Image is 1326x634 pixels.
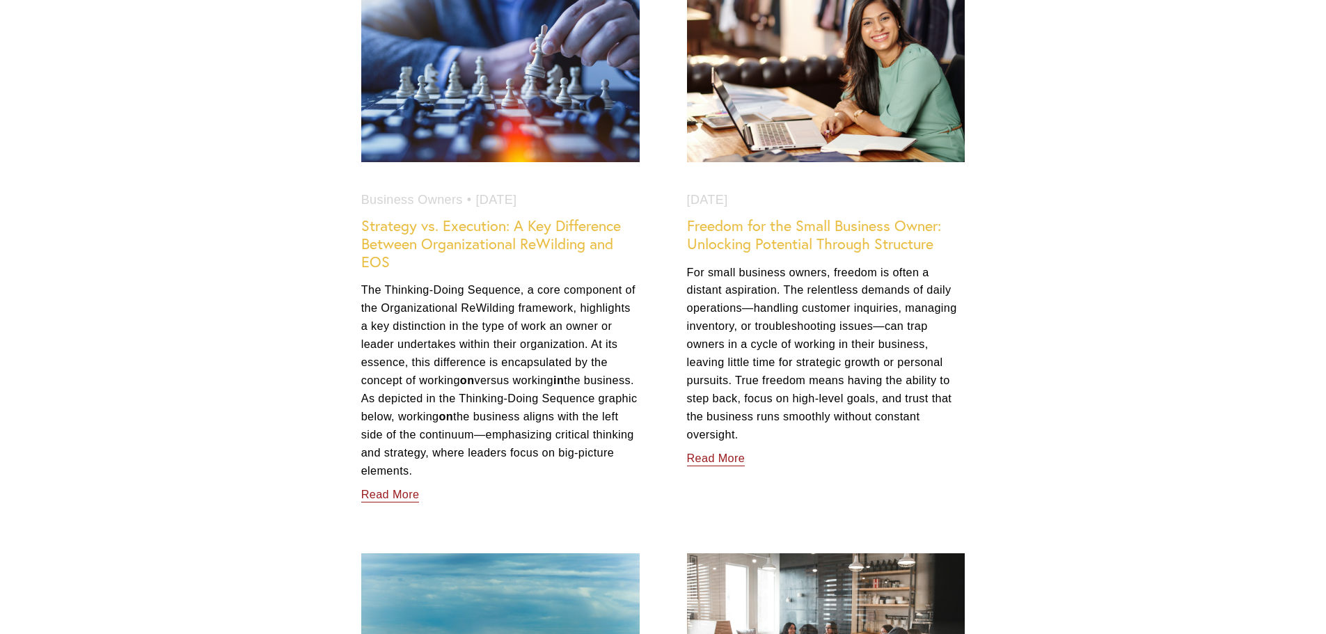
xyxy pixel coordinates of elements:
[687,264,965,444] p: For small business owners, freedom is often a distant aspiration. The relentless demands of daily...
[687,190,728,210] time: [DATE]
[460,374,475,386] strong: on
[439,410,453,422] strong: on
[31,35,179,49] p: Get ready!
[21,81,45,105] a: Need help?
[361,193,463,207] a: Business Owners
[361,480,420,505] a: Read More
[475,190,516,210] time: [DATE]
[31,49,179,63] p: Plugin is loading...
[553,374,564,386] strong: in
[687,444,745,468] a: Read More
[361,281,640,480] p: The Thinking-Doing Sequence, a core component of the Organizational ReWilding framework, highligh...
[98,10,111,24] img: SEOSpace
[10,67,198,236] img: Rough Water SEO
[687,216,941,253] a: Freedom for the Small Business Owner: Unlocking Potential Through Structure
[361,216,621,271] a: Strategy vs. Execution: A Key Difference Between Organizational ReWilding and EOS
